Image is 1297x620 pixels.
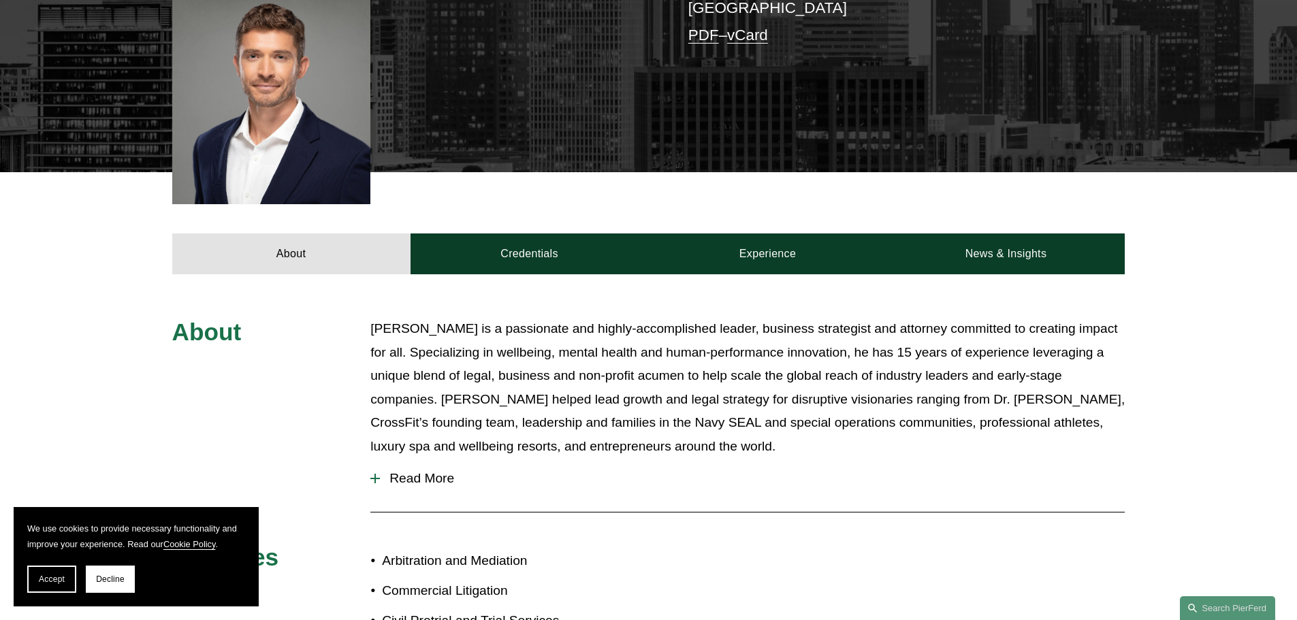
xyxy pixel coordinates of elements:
[1180,596,1275,620] a: Search this site
[649,233,887,274] a: Experience
[163,539,216,549] a: Cookie Policy
[86,566,135,593] button: Decline
[14,507,259,606] section: Cookie banner
[382,549,648,573] p: Arbitration and Mediation
[370,317,1125,458] p: [PERSON_NAME] is a passionate and highly-accomplished leader, business strategist and attorney co...
[96,574,125,584] span: Decline
[380,471,1125,486] span: Read More
[727,27,768,44] a: vCard
[382,579,648,603] p: Commercial Litigation
[172,233,411,274] a: About
[886,233,1125,274] a: News & Insights
[27,566,76,593] button: Accept
[411,233,649,274] a: Credentials
[370,461,1125,496] button: Read More
[688,27,719,44] a: PDF
[39,574,65,584] span: Accept
[27,521,245,552] p: We use cookies to provide necessary functionality and improve your experience. Read our .
[172,319,242,345] span: About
